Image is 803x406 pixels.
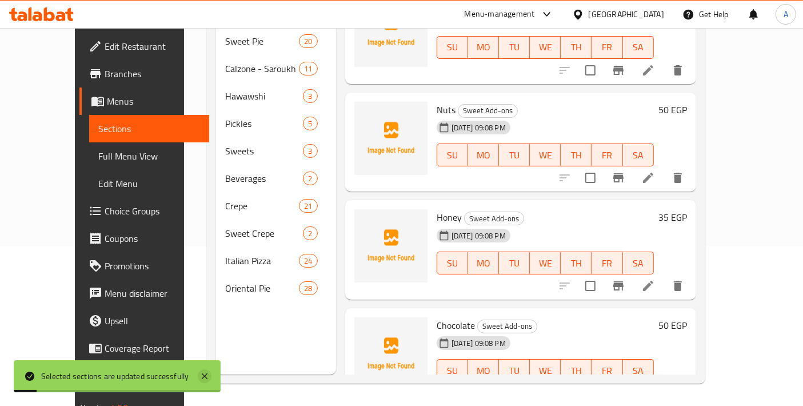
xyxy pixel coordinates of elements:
[628,363,649,379] span: SA
[225,144,303,158] span: Sweets
[79,252,209,280] a: Promotions
[216,192,336,220] div: Crepe21
[628,255,649,272] span: SA
[299,36,317,47] span: 20
[534,147,556,164] span: WE
[565,363,587,379] span: TH
[784,8,788,21] span: A
[303,226,317,240] div: items
[561,252,592,274] button: TH
[464,212,524,225] div: Sweet Add-ons
[89,142,209,170] a: Full Menu View
[592,359,622,382] button: FR
[216,27,336,55] div: Sweet Pie20
[303,118,317,129] span: 5
[303,146,317,157] span: 3
[664,57,692,84] button: delete
[530,359,561,382] button: WE
[499,36,530,59] button: TU
[303,91,317,102] span: 3
[216,274,336,302] div: Oriental Pie28
[458,104,518,118] div: Sweet Add-ons
[225,254,299,268] span: Italian Pizza
[442,39,464,55] span: SU
[299,199,317,213] div: items
[499,252,530,274] button: TU
[299,283,317,294] span: 28
[303,144,317,158] div: items
[447,230,510,241] span: [DATE] 09:08 PM
[98,122,200,136] span: Sections
[664,164,692,192] button: delete
[442,255,464,272] span: SU
[105,314,200,328] span: Upsell
[578,58,602,82] span: Select to update
[565,39,587,55] span: TH
[79,60,209,87] a: Branches
[473,255,494,272] span: MO
[98,149,200,163] span: Full Menu View
[468,252,499,274] button: MO
[641,63,655,77] a: Edit menu item
[458,104,517,117] span: Sweet Add-ons
[225,89,303,103] span: Hawawshi
[303,89,317,103] div: items
[623,359,654,382] button: SA
[105,286,200,300] span: Menu disclaimer
[437,209,462,226] span: Honey
[565,255,587,272] span: TH
[216,137,336,165] div: Sweets3
[105,67,200,81] span: Branches
[561,36,592,59] button: TH
[79,225,209,252] a: Coupons
[592,252,622,274] button: FR
[354,102,428,175] img: Nuts
[530,36,561,59] button: WE
[596,255,618,272] span: FR
[216,247,336,274] div: Italian Pizza24
[477,320,537,333] div: Sweet Add-ons
[105,232,200,245] span: Coupons
[592,144,622,166] button: FR
[299,201,317,212] span: 21
[473,363,494,379] span: MO
[465,7,535,21] div: Menu-management
[442,363,464,379] span: SU
[437,359,468,382] button: SU
[299,34,317,48] div: items
[628,147,649,164] span: SA
[216,220,336,247] div: Sweet Crepe2
[658,209,687,225] h6: 35 EGP
[303,172,317,185] div: items
[473,147,494,164] span: MO
[499,144,530,166] button: TU
[473,39,494,55] span: MO
[225,172,303,185] span: Beverages
[596,39,618,55] span: FR
[504,39,525,55] span: TU
[79,307,209,335] a: Upsell
[79,87,209,115] a: Menus
[658,317,687,333] h6: 50 EGP
[465,212,524,225] span: Sweet Add-ons
[589,8,664,21] div: [GEOGRAPHIC_DATA]
[437,252,468,274] button: SU
[354,209,428,282] img: Honey
[641,171,655,185] a: Edit menu item
[499,359,530,382] button: TU
[442,147,464,164] span: SU
[216,82,336,110] div: Hawawshi3
[534,255,556,272] span: WE
[303,173,317,184] span: 2
[565,147,587,164] span: TH
[225,226,303,240] span: Sweet Crepe
[534,39,556,55] span: WE
[605,57,632,84] button: Branch-specific-item
[89,115,209,142] a: Sections
[79,280,209,307] a: Menu disclaimer
[105,39,200,53] span: Edit Restaurant
[534,363,556,379] span: WE
[79,335,209,362] a: Coverage Report
[596,147,618,164] span: FR
[105,341,200,355] span: Coverage Report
